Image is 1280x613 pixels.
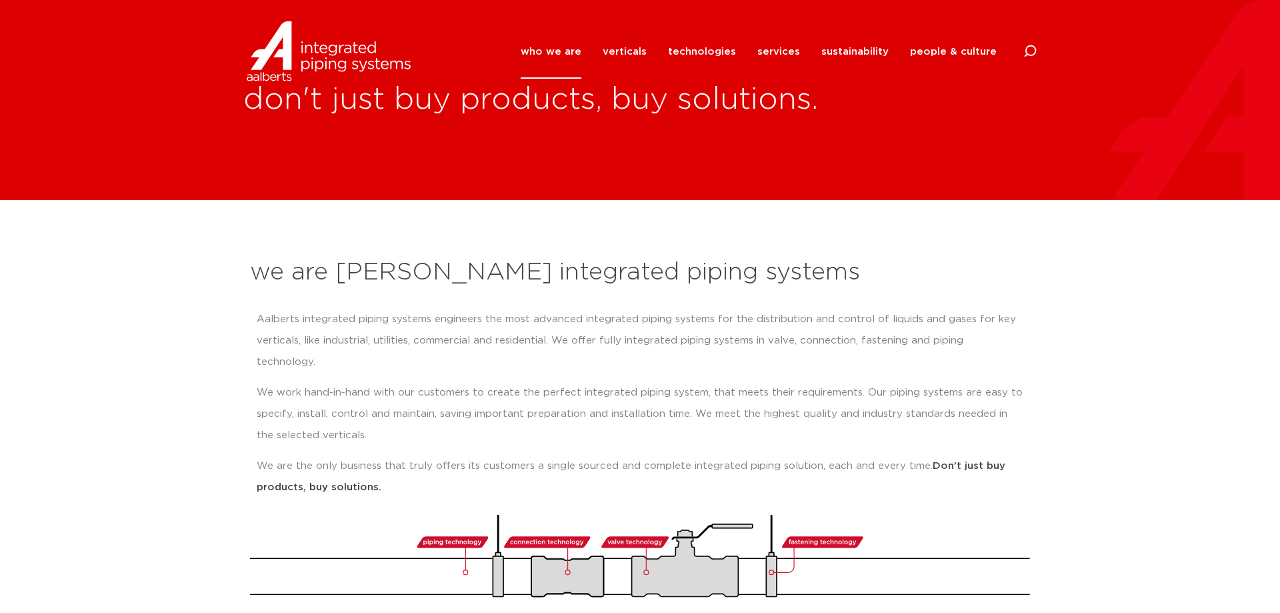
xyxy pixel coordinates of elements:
a: people & culture [910,25,997,79]
p: We are the only business that truly offers its customers a single sourced and complete integrated... [257,456,1023,498]
a: services [757,25,800,79]
h2: we are [PERSON_NAME] integrated piping systems [250,257,1030,289]
a: verticals [603,25,647,79]
a: who we are [521,25,581,79]
a: sustainability [821,25,889,79]
p: Aalberts integrated piping systems engineers the most advanced integrated piping systems for the ... [257,309,1023,373]
a: technologies [668,25,736,79]
p: We work hand-in-hand with our customers to create the perfect integrated piping system, that meet... [257,382,1023,446]
nav: Menu [521,25,997,79]
h1: don't just buy products, buy solutions. [243,79,1280,121]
